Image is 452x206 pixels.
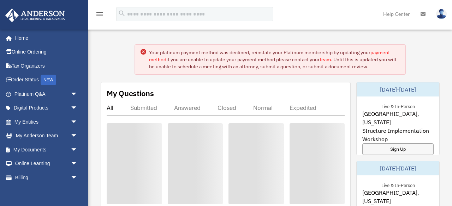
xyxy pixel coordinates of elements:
[118,10,126,17] i: search
[357,161,439,175] div: [DATE]-[DATE]
[253,104,273,111] div: Normal
[362,143,434,155] a: Sign Up
[362,110,434,126] span: [GEOGRAPHIC_DATA], [US_STATE]
[5,143,88,157] a: My Documentsarrow_drop_down
[71,101,85,116] span: arrow_drop_down
[174,104,201,111] div: Answered
[107,88,154,99] div: My Questions
[130,104,157,111] div: Submitted
[5,170,88,185] a: Billingarrow_drop_down
[71,115,85,129] span: arrow_drop_down
[149,49,390,63] a: payment method
[3,8,67,22] img: Anderson Advisors Platinum Portal
[71,87,85,101] span: arrow_drop_down
[95,12,104,18] a: menu
[5,115,88,129] a: My Entitiesarrow_drop_down
[5,45,88,59] a: Online Ordering
[5,87,88,101] a: Platinum Q&Aarrow_drop_down
[149,49,400,70] div: Your platinum payment method was declined, reinstate your Platinum membership by updating your if...
[71,129,85,143] span: arrow_drop_down
[5,129,88,143] a: My Anderson Teamarrow_drop_down
[5,73,88,87] a: Order StatusNEW
[5,59,88,73] a: Tax Organizers
[320,56,331,63] a: team
[107,104,113,111] div: All
[362,126,434,143] span: Structure Implementation Workshop
[5,157,88,171] a: Online Learningarrow_drop_down
[362,188,434,205] span: [GEOGRAPHIC_DATA], [US_STATE]
[41,75,56,85] div: NEW
[71,170,85,185] span: arrow_drop_down
[376,102,421,110] div: Live & In-Person
[95,10,104,18] i: menu
[357,82,439,96] div: [DATE]-[DATE]
[71,157,85,171] span: arrow_drop_down
[218,104,236,111] div: Closed
[436,9,447,19] img: User Pic
[5,101,88,115] a: Digital Productsarrow_drop_down
[376,181,421,188] div: Live & In-Person
[290,104,316,111] div: Expedited
[71,143,85,157] span: arrow_drop_down
[5,31,85,45] a: Home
